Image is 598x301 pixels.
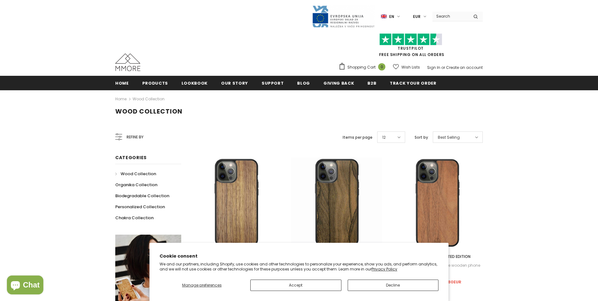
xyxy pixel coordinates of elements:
span: support [262,80,284,86]
img: Javni Razpis [312,5,375,28]
span: EUR [413,14,421,20]
label: Sort by [415,134,428,141]
span: Home [115,80,129,86]
span: Lookbook [182,80,208,86]
inbox-online-store-chat: Shopify online store chat [5,276,45,296]
span: Products [142,80,168,86]
img: i-lang-1.png [381,14,387,19]
span: €19.80EUR [439,279,461,285]
h2: Cookie consent [160,253,438,259]
a: Products [142,76,168,90]
span: Blog [297,80,310,86]
span: Categories [115,154,147,161]
span: Wood Collection [121,171,156,177]
button: Manage preferences [160,280,244,291]
span: Organika Collection [115,182,157,188]
a: Giving back [323,76,354,90]
a: Home [115,95,127,103]
button: Decline [348,280,439,291]
a: Organika Collection [115,179,157,190]
a: Wish Lists [393,62,420,73]
span: Personalized Collection [115,204,165,210]
a: Personalized Collection [115,201,165,212]
img: MMORE Cases [115,53,140,71]
a: Trustpilot [398,46,424,51]
span: Manage preferences [182,282,222,288]
a: Shopping Cart 0 [339,63,389,72]
label: Items per page [343,134,372,141]
a: Blog [297,76,310,90]
span: Shopping Cart [347,64,376,70]
a: Chakra Collection [115,212,154,223]
a: Track your order [390,76,436,90]
a: Home [115,76,129,90]
a: Javni Razpis [312,14,375,19]
input: Search Site [432,12,469,21]
a: Wood Collection [115,168,156,179]
a: Wood Collection [133,96,165,102]
span: Refine by [127,134,144,141]
span: Wood Collection [115,107,182,116]
a: Privacy Policy [372,266,397,272]
span: Track your order [390,80,436,86]
img: Trust Pilot Stars [379,33,442,46]
span: B2B [367,80,376,86]
span: FREE SHIPPING ON ALL ORDERS [339,36,483,57]
span: 0 [378,63,385,70]
span: Giving back [323,80,354,86]
button: Accept [250,280,341,291]
p: We and our partners, including Shopify, use cookies and other technologies to personalize your ex... [160,262,438,271]
a: Create an account [446,65,483,70]
span: Chakra Collection [115,215,154,221]
span: Biodegradable Collection [115,193,169,199]
span: 12 [382,134,386,141]
span: Wish Lists [401,64,420,70]
span: Best Selling [438,134,460,141]
a: Biodegradable Collection [115,190,169,201]
span: en [389,14,394,20]
span: or [441,65,445,70]
a: Sign In [427,65,440,70]
a: B2B [367,76,376,90]
a: Lookbook [182,76,208,90]
a: support [262,76,284,90]
a: Our Story [221,76,248,90]
span: Our Story [221,80,248,86]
